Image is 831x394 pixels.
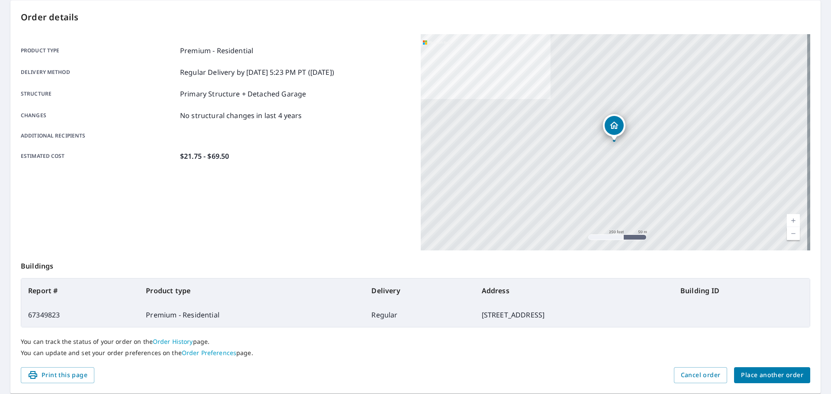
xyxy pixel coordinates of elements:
th: Building ID [673,279,810,303]
th: Product type [139,279,364,303]
td: Premium - Residential [139,303,364,327]
a: Order Preferences [182,349,236,357]
div: Dropped pin, building 1, Residential property, 292 Willowbrooke Branson, MO 65616 [603,114,625,141]
p: You can update and set your order preferences on the page. [21,349,810,357]
span: Print this page [28,370,87,381]
a: Current Level 17, Zoom Out [787,227,800,240]
p: Order details [21,11,810,24]
p: $21.75 - $69.50 [180,151,229,161]
span: Place another order [741,370,803,381]
button: Cancel order [674,367,728,383]
a: Order History [153,337,193,346]
a: Current Level 17, Zoom In [787,214,800,227]
p: No structural changes in last 4 years [180,110,302,121]
p: Premium - Residential [180,45,253,56]
p: Product type [21,45,177,56]
p: Additional recipients [21,132,177,140]
th: Delivery [364,279,474,303]
p: Buildings [21,250,810,278]
span: Cancel order [681,370,721,381]
td: [STREET_ADDRESS] [475,303,673,327]
p: Changes [21,110,177,121]
button: Print this page [21,367,94,383]
td: 67349823 [21,303,139,327]
p: Primary Structure + Detached Garage [180,89,306,99]
p: Structure [21,89,177,99]
p: You can track the status of your order on the page. [21,338,810,346]
th: Address [475,279,673,303]
td: Regular [364,303,474,327]
th: Report # [21,279,139,303]
p: Estimated cost [21,151,177,161]
p: Regular Delivery by [DATE] 5:23 PM PT ([DATE]) [180,67,334,77]
p: Delivery method [21,67,177,77]
button: Place another order [734,367,810,383]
